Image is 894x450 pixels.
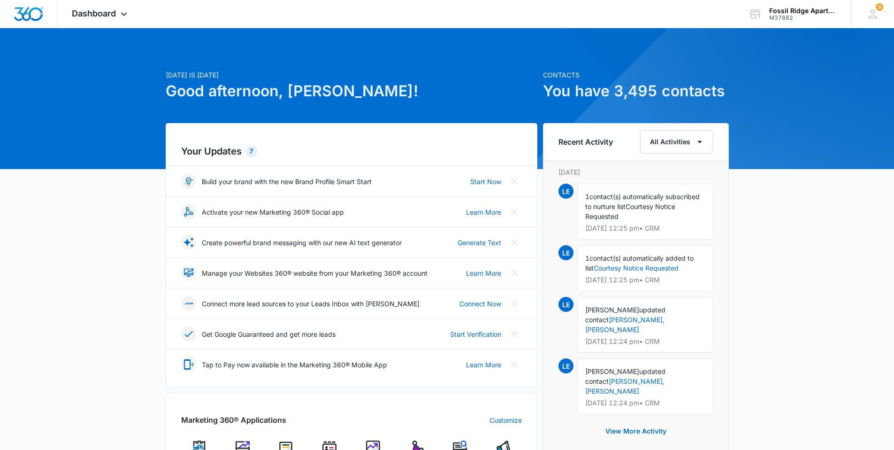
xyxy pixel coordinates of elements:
span: LE [558,184,573,199]
button: View More Activity [596,420,676,442]
div: notifications count [876,3,883,11]
button: Close [507,265,522,280]
button: Close [507,174,522,189]
span: [PERSON_NAME] [585,367,639,375]
p: Get Google Guaranteed and get more leads [202,329,336,339]
a: Courtesy Notice Requested [594,264,679,272]
h2: Marketing 360® Applications [181,414,286,426]
p: [DATE] [558,167,713,177]
p: Tap to Pay now available in the Marketing 360® Mobile App [202,360,387,370]
h6: Recent Activity [558,136,613,147]
span: [PERSON_NAME] [585,306,639,314]
a: Learn More [466,268,501,278]
span: LE [558,245,573,260]
p: [DATE] is [DATE] [166,70,537,80]
a: [PERSON_NAME], [PERSON_NAME] [585,316,665,334]
a: Start Verification [450,329,501,339]
span: Dashboard [72,8,116,18]
button: Close [507,235,522,250]
p: [DATE] 12:25 pm • CRM [585,225,705,232]
a: Start Now [470,177,501,186]
button: Close [507,296,522,311]
a: Connect Now [459,299,501,309]
span: LE [558,358,573,373]
span: LE [558,297,573,312]
button: Close [507,204,522,219]
button: Close [507,326,522,341]
p: [DATE] 12:24 pm • CRM [585,400,705,406]
p: Connect more lead sources to your Leads Inbox with [PERSON_NAME] [202,299,420,309]
a: Learn More [466,207,501,217]
p: Build your brand with the new Brand Profile Smart Start [202,177,372,186]
h2: Your Updates [181,144,522,158]
span: 9 [876,3,883,11]
p: Create powerful brand messaging with our new AI text generator [202,238,402,248]
p: Activate your new Marketing 360® Social app [202,207,344,217]
span: contact(s) automatically added to list [585,254,694,272]
a: Customize [489,415,522,425]
div: account name [769,7,838,15]
button: All Activities [640,130,713,154]
div: 7 [245,146,257,157]
p: Contacts [543,70,729,80]
h1: Good afternoon, [PERSON_NAME]! [166,80,537,102]
p: Manage your Websites 360® website from your Marketing 360® account [202,268,428,278]
span: 1 [585,254,589,262]
a: Generate Text [458,238,501,248]
span: Courtesy Notice Requested [585,202,675,220]
span: 1 [585,193,589,201]
button: Close [507,357,522,372]
span: contact(s) automatically subscribed to nurture list [585,193,700,210]
a: [PERSON_NAME], [PERSON_NAME] [585,377,665,395]
div: account id [769,15,838,21]
p: [DATE] 12:24 pm • CRM [585,338,705,345]
a: Learn More [466,360,501,370]
h1: You have 3,495 contacts [543,80,729,102]
p: [DATE] 12:25 pm • CRM [585,277,705,283]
